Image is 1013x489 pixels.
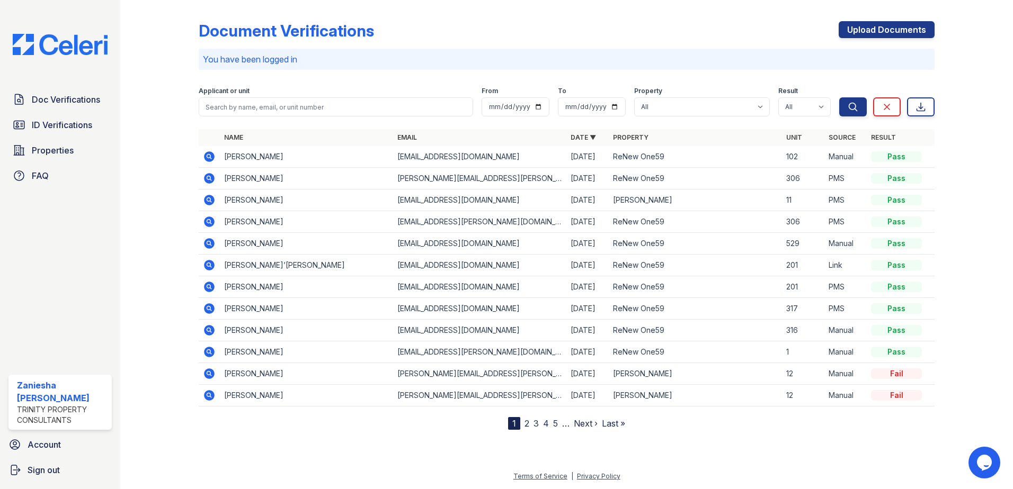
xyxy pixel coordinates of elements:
td: [PERSON_NAME] [220,233,393,255]
td: [EMAIL_ADDRESS][DOMAIN_NAME] [393,189,566,211]
a: Name [224,133,243,141]
a: Doc Verifications [8,89,112,110]
a: Unit [786,133,802,141]
label: To [558,87,566,95]
div: Pass [871,173,922,184]
td: [PERSON_NAME] [609,385,782,406]
td: 201 [782,255,824,276]
td: [PERSON_NAME] [220,146,393,168]
td: [DATE] [566,298,609,320]
div: Zaniesha [PERSON_NAME] [17,379,108,404]
td: [PERSON_NAME][EMAIL_ADDRESS][PERSON_NAME][DOMAIN_NAME] [393,385,566,406]
td: 11 [782,189,824,211]
td: 12 [782,385,824,406]
td: ReNew One59 [609,320,782,341]
a: Next › [574,418,598,429]
img: CE_Logo_Blue-a8612792a0a2168367f1c8372b55b34899dd931a85d93a1a3d3e32e68fde9ad4.png [4,34,116,55]
td: Manual [824,363,867,385]
a: Sign out [4,459,116,481]
td: [DATE] [566,363,609,385]
span: ID Verifications [32,119,92,131]
td: [PERSON_NAME] [220,211,393,233]
td: ReNew One59 [609,211,782,233]
td: Manual [824,320,867,341]
a: Source [829,133,856,141]
a: ID Verifications [8,114,112,135]
td: [EMAIL_ADDRESS][DOMAIN_NAME] [393,255,566,276]
div: Fail [871,390,922,401]
a: Last » [602,418,625,429]
td: Manual [824,341,867,363]
a: 3 [534,418,539,429]
span: … [562,417,570,430]
td: [DATE] [566,320,609,341]
div: Pass [871,347,922,357]
label: Result [778,87,798,95]
a: FAQ [8,165,112,186]
td: ReNew One59 [609,255,782,276]
td: [PERSON_NAME][EMAIL_ADDRESS][PERSON_NAME][DOMAIN_NAME] [393,363,566,385]
td: [PERSON_NAME] [220,363,393,385]
td: [PERSON_NAME] [220,385,393,406]
span: Sign out [28,464,60,476]
div: Pass [871,260,922,270]
td: [EMAIL_ADDRESS][PERSON_NAME][DOMAIN_NAME] [393,341,566,363]
a: 4 [543,418,549,429]
td: [PERSON_NAME] [220,168,393,189]
td: ReNew One59 [609,168,782,189]
td: [DATE] [566,341,609,363]
td: ReNew One59 [609,341,782,363]
a: 5 [553,418,558,429]
td: [EMAIL_ADDRESS][DOMAIN_NAME] [393,320,566,341]
iframe: chat widget [968,447,1002,478]
p: You have been logged in [203,53,930,66]
td: ReNew One59 [609,298,782,320]
td: [PERSON_NAME] [220,189,393,211]
td: [DATE] [566,146,609,168]
td: [DATE] [566,233,609,255]
a: Account [4,434,116,455]
td: [DATE] [566,276,609,298]
a: Result [871,133,896,141]
td: ReNew One59 [609,276,782,298]
a: Properties [8,140,112,161]
td: [DATE] [566,168,609,189]
td: [DATE] [566,189,609,211]
div: Pass [871,238,922,249]
td: 201 [782,276,824,298]
td: Manual [824,385,867,406]
td: 529 [782,233,824,255]
td: [PERSON_NAME][EMAIL_ADDRESS][PERSON_NAME][DOMAIN_NAME] [393,168,566,189]
td: 317 [782,298,824,320]
input: Search by name, email, or unit number [199,97,473,116]
div: Pass [871,216,922,227]
a: Property [613,133,648,141]
td: 102 [782,146,824,168]
span: Account [28,438,61,451]
div: Trinity Property Consultants [17,404,108,425]
td: 12 [782,363,824,385]
td: [PERSON_NAME]’[PERSON_NAME] [220,255,393,276]
span: Properties [32,144,74,157]
td: PMS [824,298,867,320]
td: [EMAIL_ADDRESS][PERSON_NAME][DOMAIN_NAME] [393,211,566,233]
a: Date ▼ [571,133,596,141]
label: Property [634,87,662,95]
td: [DATE] [566,385,609,406]
a: Email [397,133,417,141]
td: PMS [824,276,867,298]
a: Privacy Policy [577,472,620,480]
td: 306 [782,211,824,233]
td: [PERSON_NAME] [220,341,393,363]
td: [PERSON_NAME] [220,320,393,341]
div: Pass [871,303,922,314]
div: | [571,472,573,480]
span: FAQ [32,169,49,182]
td: [EMAIL_ADDRESS][DOMAIN_NAME] [393,233,566,255]
td: 1 [782,341,824,363]
a: 2 [525,418,529,429]
td: [PERSON_NAME] [220,276,393,298]
td: Manual [824,146,867,168]
td: [EMAIL_ADDRESS][DOMAIN_NAME] [393,146,566,168]
div: Fail [871,368,922,379]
